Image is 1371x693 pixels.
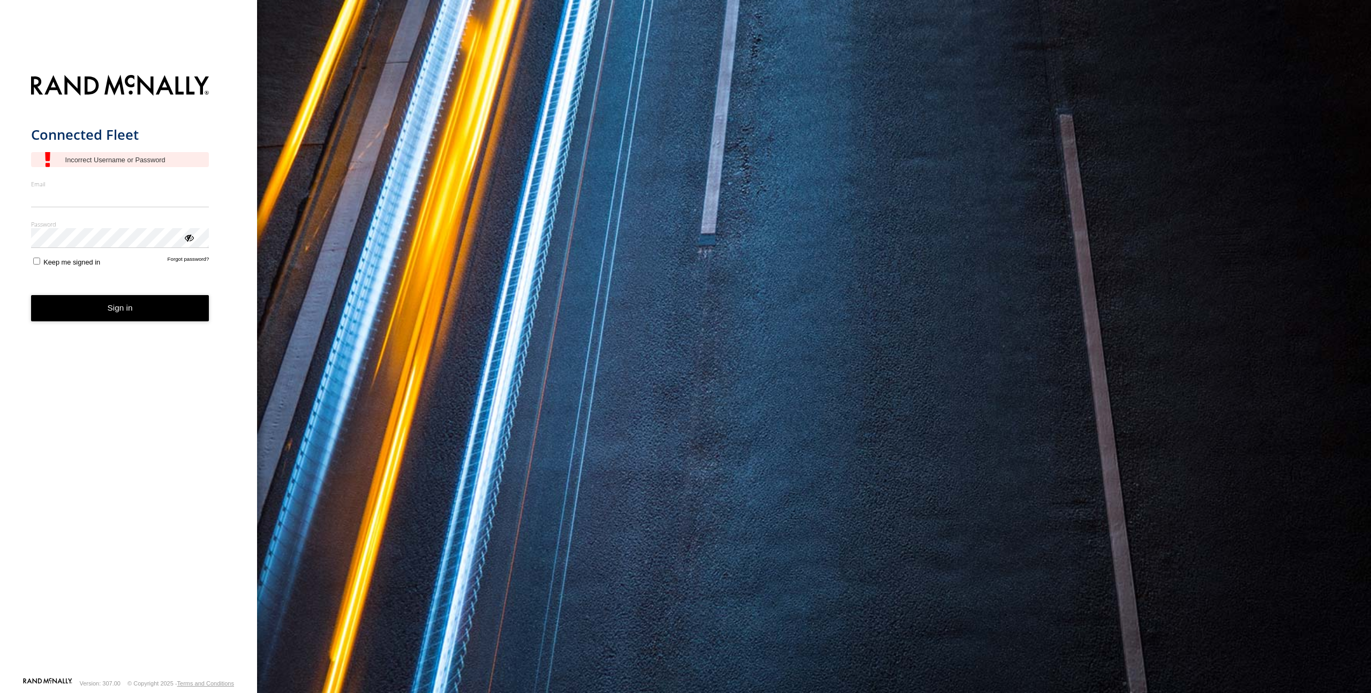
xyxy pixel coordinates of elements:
div: ViewPassword [183,232,194,243]
label: Email [31,180,209,188]
input: Keep me signed in [33,258,40,265]
span: Keep me signed in [43,258,100,266]
a: Forgot password? [168,256,209,266]
a: Terms and Conditions [177,680,234,687]
label: Password [31,220,209,228]
div: Version: 307.00 [80,680,120,687]
h1: Connected Fleet [31,126,209,144]
button: Sign in [31,295,209,321]
form: main [31,69,227,677]
a: Visit our Website [23,678,72,689]
div: © Copyright 2025 - [127,680,234,687]
img: Rand McNally [31,73,209,100]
